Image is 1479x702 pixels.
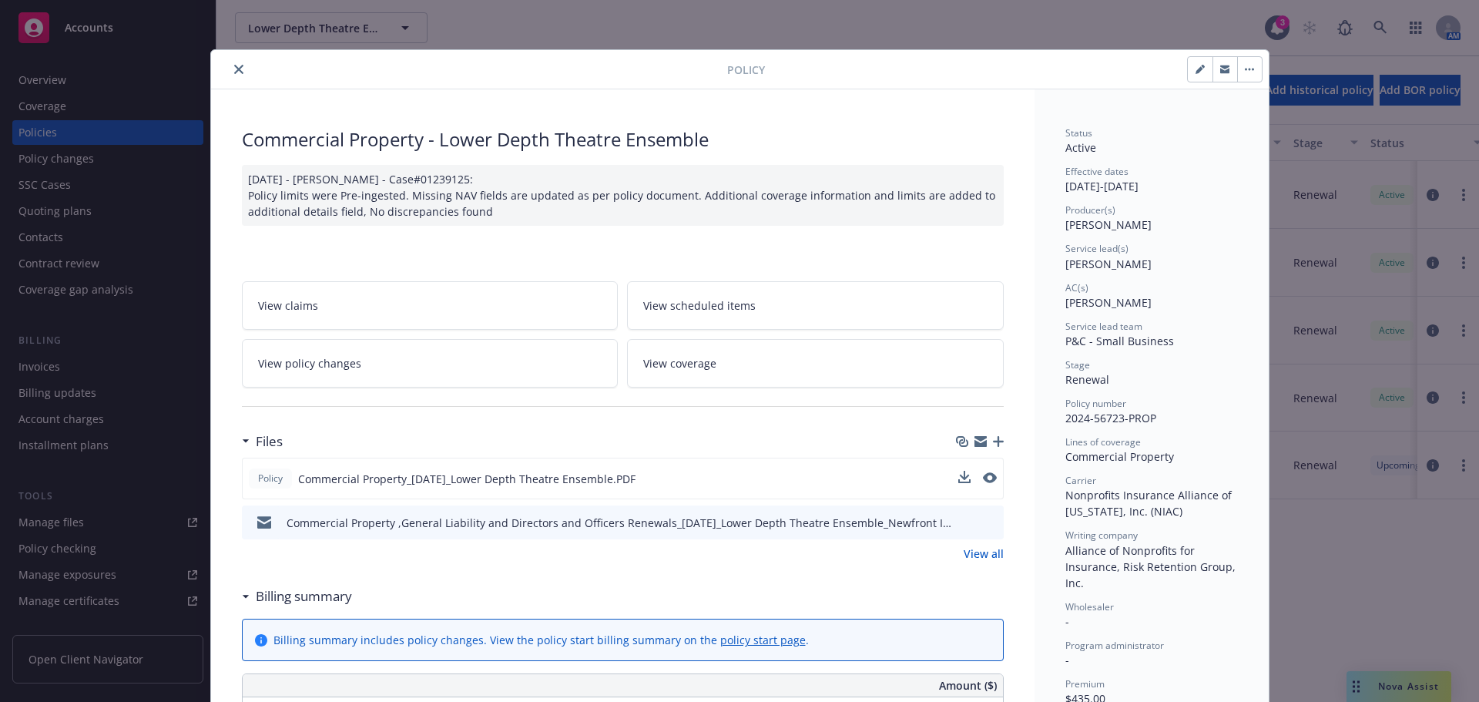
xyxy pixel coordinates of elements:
[1065,257,1152,271] span: [PERSON_NAME]
[1065,217,1152,232] span: [PERSON_NAME]
[255,472,286,485] span: Policy
[242,586,352,606] div: Billing summary
[298,471,636,487] span: Commercial Property_[DATE]_Lower Depth Theatre Ensemble.PDF
[727,62,765,78] span: Policy
[1065,165,1129,178] span: Effective dates
[256,586,352,606] h3: Billing summary
[958,471,971,483] button: download file
[964,546,1004,562] a: View all
[258,355,361,371] span: View policy changes
[1065,203,1115,217] span: Producer(s)
[1065,529,1138,542] span: Writing company
[1065,165,1238,194] div: [DATE] - [DATE]
[242,126,1004,153] div: Commercial Property - Lower Depth Theatre Ensemble
[1065,411,1156,425] span: 2024-56723-PROP
[1065,358,1090,371] span: Stage
[1065,543,1239,590] span: Alliance of Nonprofits for Insurance, Risk Retention Group, Inc.
[984,515,998,531] button: preview file
[1065,600,1114,613] span: Wholesaler
[939,677,997,694] span: Amount ($)
[1065,448,1238,465] div: Commercial Property
[1065,295,1152,310] span: [PERSON_NAME]
[643,297,756,314] span: View scheduled items
[1065,334,1174,348] span: P&C - Small Business
[1065,140,1096,155] span: Active
[258,297,318,314] span: View claims
[1065,614,1069,629] span: -
[1065,435,1141,448] span: Lines of coverage
[1065,639,1164,652] span: Program administrator
[643,355,716,371] span: View coverage
[983,472,997,483] button: preview file
[1065,126,1092,139] span: Status
[242,165,1004,226] div: [DATE] - [PERSON_NAME] - Case#01239125: Policy limits were Pre-ingested. Missing NAV fields are u...
[958,471,971,487] button: download file
[287,515,953,531] div: Commercial Property ,General Liability and Directors and Officers Renewals_[DATE]_Lower Depth The...
[1065,653,1069,667] span: -
[273,632,809,648] div: Billing summary includes policy changes. View the policy start billing summary on the .
[1065,372,1109,387] span: Renewal
[242,339,619,388] a: View policy changes
[720,633,806,647] a: policy start page
[1065,281,1088,294] span: AC(s)
[959,515,971,531] button: download file
[1065,474,1096,487] span: Carrier
[256,432,283,452] h3: Files
[1065,242,1129,255] span: Service lead(s)
[983,471,997,487] button: preview file
[1065,488,1235,519] span: Nonprofits Insurance Alliance of [US_STATE], Inc. (NIAC)
[242,281,619,330] a: View claims
[230,60,248,79] button: close
[1065,397,1126,410] span: Policy number
[627,339,1004,388] a: View coverage
[627,281,1004,330] a: View scheduled items
[1065,677,1105,690] span: Premium
[1065,320,1142,333] span: Service lead team
[242,432,283,452] div: Files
